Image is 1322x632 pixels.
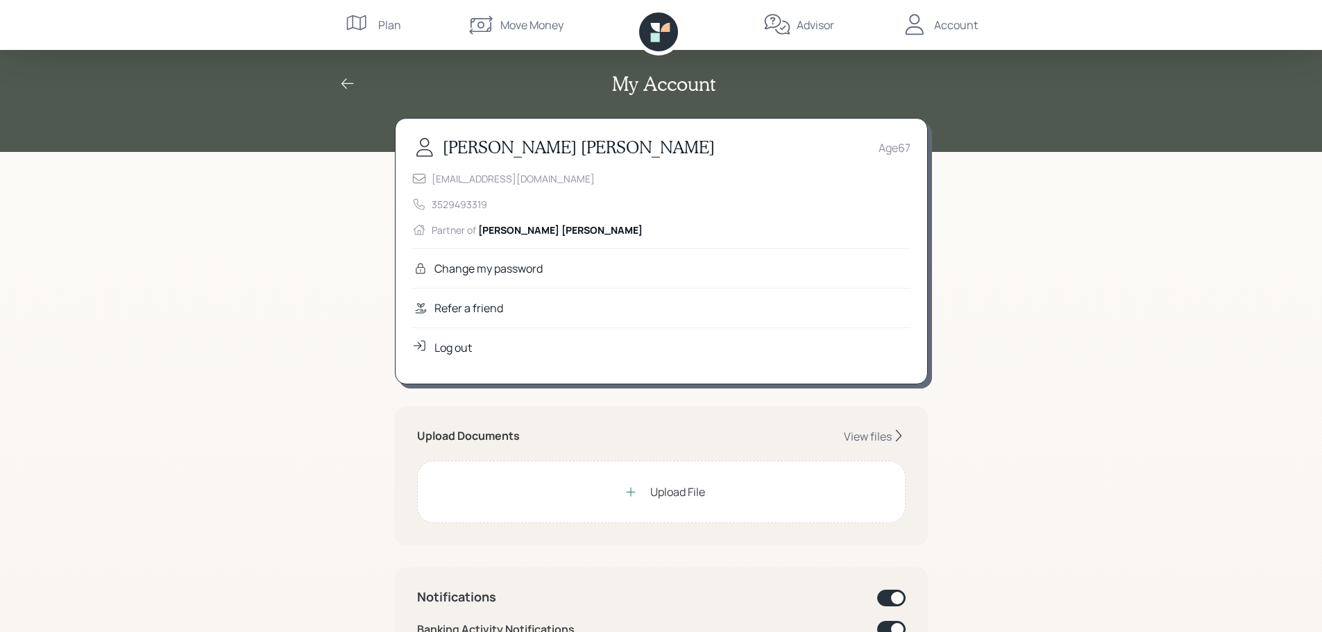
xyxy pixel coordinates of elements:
div: View files [844,429,892,444]
h3: [PERSON_NAME] [PERSON_NAME] [443,137,715,157]
h5: Upload Documents [417,429,520,443]
span: [PERSON_NAME] [PERSON_NAME] [478,223,643,237]
div: Advisor [797,17,834,33]
h2: My Account [612,72,715,96]
div: Log out [434,339,472,356]
h4: Notifications [417,590,496,605]
div: Plan [378,17,401,33]
div: Account [934,17,978,33]
div: Refer a friend [434,300,503,316]
div: Upload File [650,484,705,500]
div: Age 67 [879,139,910,156]
div: Change my password [434,260,543,277]
div: Move Money [500,17,563,33]
div: 3529493319 [432,197,487,212]
div: [EMAIL_ADDRESS][DOMAIN_NAME] [432,171,595,186]
div: Partner of [432,223,643,237]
